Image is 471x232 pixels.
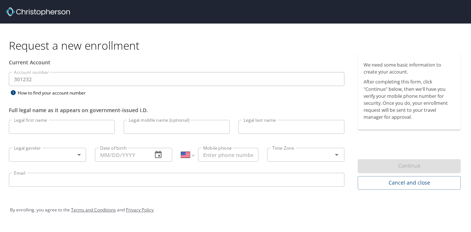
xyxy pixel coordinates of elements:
[9,106,344,114] div: Full legal name as it appears on government-issued I.D.
[198,148,258,162] input: Enter phone number
[364,78,455,121] p: After completing this form, click "Continue" below, then we'll have you verify your mobile phone ...
[364,61,455,75] p: We need some basic information to create your account.
[332,150,342,160] button: Open
[9,58,344,66] div: Current Account
[358,176,461,190] button: Cancel and close
[10,201,461,219] div: By enrolling, you agree to the and .
[9,88,101,97] div: How to find your account number
[9,148,86,162] div: ​
[9,38,467,53] h1: Request a new enrollment
[364,178,455,188] span: Cancel and close
[71,207,116,213] a: Terms and Conditions
[126,207,153,213] a: Privacy Policy
[6,7,70,16] img: cbt logo
[95,148,146,162] input: MM/DD/YYYY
